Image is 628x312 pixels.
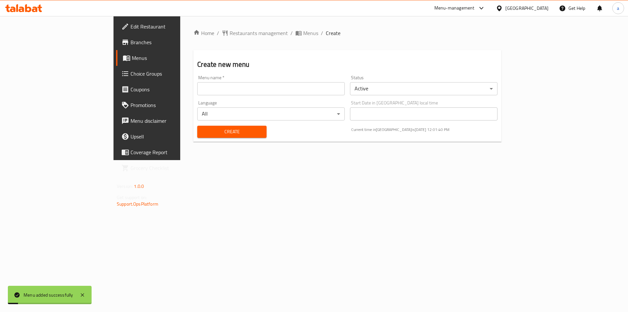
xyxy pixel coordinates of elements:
[131,164,213,172] span: Grocery Checklist
[116,129,218,144] a: Upsell
[434,4,475,12] div: Menu-management
[197,107,345,120] div: All
[24,291,73,299] div: Menu added successfully
[197,60,497,69] h2: Create new menu
[116,50,218,66] a: Menus
[617,5,619,12] span: a
[116,82,218,97] a: Coupons
[116,144,218,160] a: Coverage Report
[131,101,213,109] span: Promotions
[117,182,133,191] span: Version:
[230,29,288,37] span: Restaurants management
[131,23,213,30] span: Edit Restaurant
[350,82,497,95] div: Active
[116,97,218,113] a: Promotions
[222,29,288,37] a: Restaurants management
[116,160,218,176] a: Grocery Checklist
[193,29,501,37] nav: breadcrumb
[202,128,261,136] span: Create
[131,85,213,93] span: Coupons
[117,193,147,202] span: Get support on:
[351,127,497,133] p: Current time in [GEOGRAPHIC_DATA] is [DATE] 12:01:40 PM
[116,66,218,82] a: Choice Groups
[131,148,213,156] span: Coverage Report
[134,182,144,191] span: 1.0.0
[303,29,318,37] span: Menus
[505,5,549,12] div: [GEOGRAPHIC_DATA]
[131,38,213,46] span: Branches
[321,29,323,37] li: /
[116,34,218,50] a: Branches
[197,126,266,138] button: Create
[197,82,345,95] input: Please enter Menu name
[116,19,218,34] a: Edit Restaurant
[132,54,213,62] span: Menus
[131,70,213,78] span: Choice Groups
[131,117,213,125] span: Menu disclaimer
[131,133,213,140] span: Upsell
[290,29,293,37] li: /
[117,200,158,208] a: Support.OpsPlatform
[295,29,318,37] a: Menus
[326,29,340,37] span: Create
[116,113,218,129] a: Menu disclaimer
